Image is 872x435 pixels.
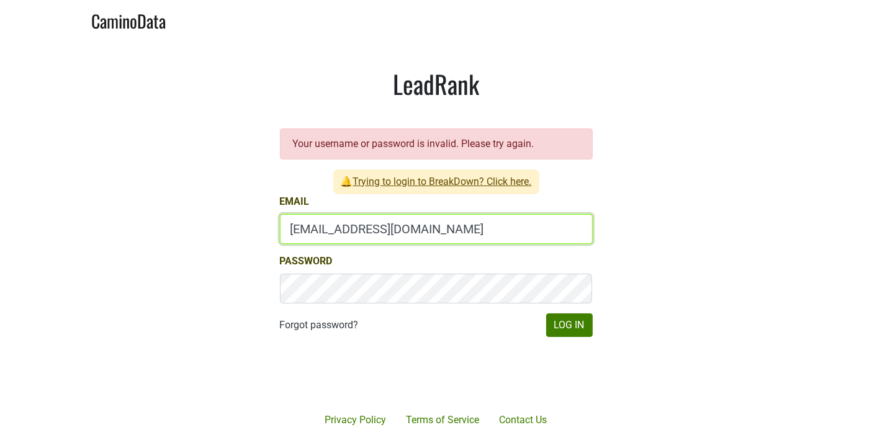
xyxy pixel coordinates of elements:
[92,5,166,34] a: CaminoData
[546,313,593,337] button: Log In
[490,408,557,433] a: Contact Us
[280,318,359,333] a: Forgot password?
[315,408,397,433] a: Privacy Policy
[353,176,532,187] a: Trying to login to BreakDown? Click here.
[280,254,333,269] label: Password
[397,408,490,433] a: Terms of Service
[280,128,593,159] div: Your username or password is invalid. Please try again.
[280,194,310,209] label: Email
[280,69,593,99] h1: LeadRank
[333,169,539,194] span: 🔔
